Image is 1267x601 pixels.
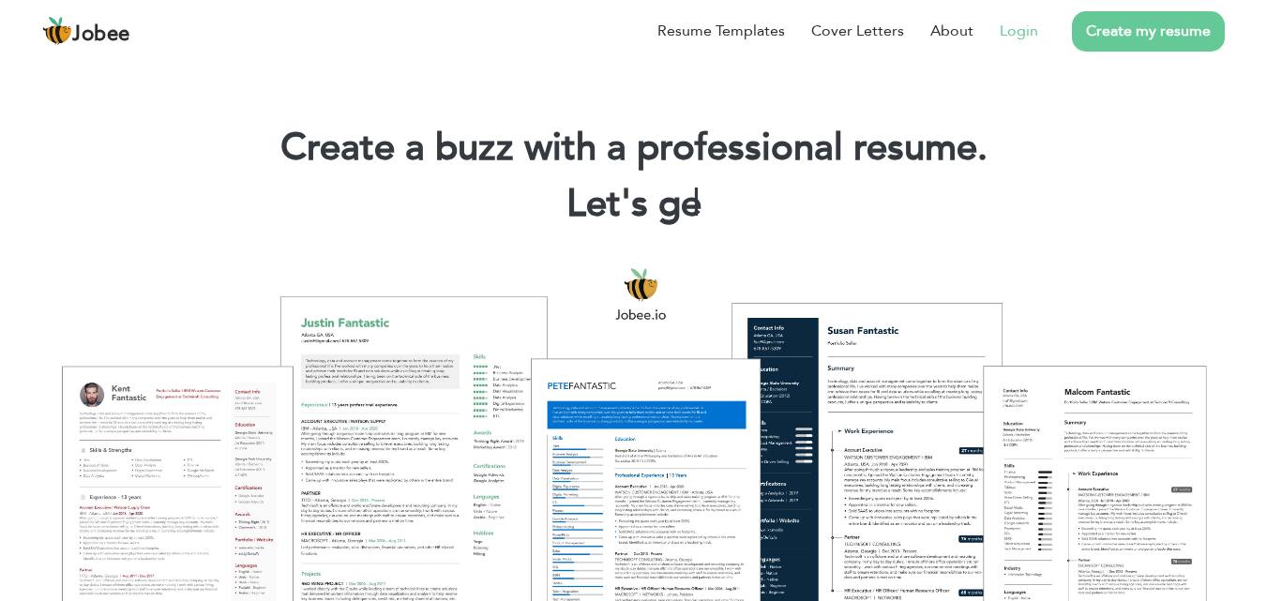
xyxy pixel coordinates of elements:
[42,16,72,46] img: jobee.io
[930,20,973,42] a: About
[658,178,701,230] span: ge
[657,20,785,42] a: Resume Templates
[1072,11,1225,52] a: Create my resume
[1000,20,1038,42] a: Login
[811,20,904,42] a: Cover Letters
[28,124,1239,173] h1: Create a buzz with a professional resume.
[28,180,1239,229] h2: Let's
[692,178,701,230] span: |
[42,16,130,46] a: Jobee
[72,24,130,45] span: Jobee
